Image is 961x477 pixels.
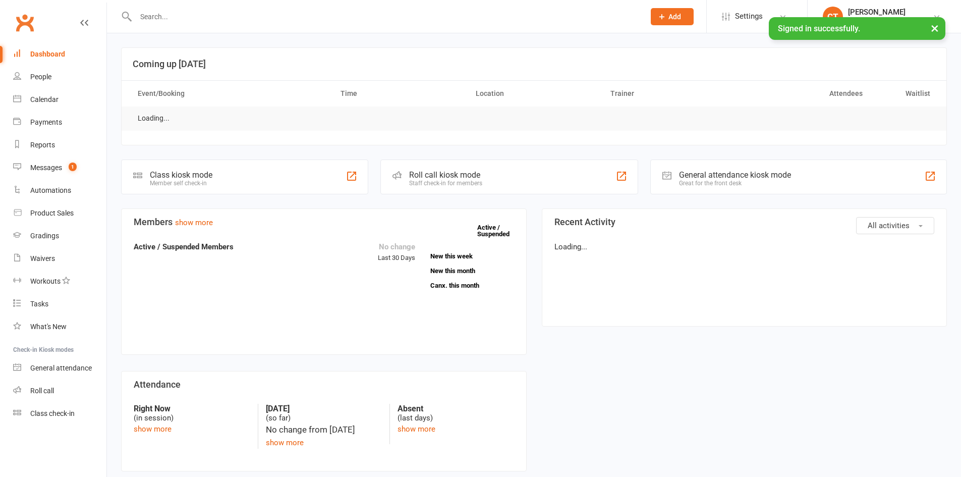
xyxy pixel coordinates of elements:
span: Add [668,13,681,21]
h3: Coming up [DATE] [133,59,935,69]
div: Roll call [30,387,54,395]
div: Automations [30,186,71,194]
a: Messages 1 [13,156,106,179]
a: Clubworx [12,10,37,35]
div: (in session) [134,404,250,423]
a: show more [398,425,435,434]
div: Roll call kiosk mode [409,170,482,180]
a: show more [266,438,304,447]
div: Member self check-in [150,180,212,187]
button: All activities [856,217,934,234]
a: New this month [430,268,514,274]
span: 1 [69,163,77,171]
p: Loading... [554,241,935,253]
th: Time [331,81,467,107]
th: Trainer [601,81,737,107]
div: Dashboard [30,50,65,58]
strong: Active / Suspended Members [134,242,234,251]
div: General attendance [30,364,92,372]
div: (last days) [398,404,514,423]
div: People [30,73,51,81]
div: Gradings [30,232,59,240]
a: People [13,66,106,88]
button: × [926,17,944,39]
a: Tasks [13,293,106,315]
h3: Recent Activity [554,217,935,227]
a: Reports [13,134,106,156]
strong: Absent [398,404,514,413]
div: Payments [30,118,62,126]
a: Calendar [13,88,106,111]
a: Waivers [13,247,106,270]
a: show more [134,425,172,434]
div: No change from [DATE] [266,423,382,437]
a: Roll call [13,380,106,402]
div: Immersion MMA Ringwood [848,17,933,26]
span: All activities [868,221,910,230]
a: Payments [13,111,106,134]
div: [PERSON_NAME] [848,8,933,17]
div: CT [823,7,843,27]
h3: Members [134,217,514,227]
div: Calendar [30,95,59,103]
div: Class check-in [30,409,75,417]
div: Workouts [30,277,61,285]
input: Search... [133,10,638,24]
h3: Attendance [134,380,514,390]
a: General attendance kiosk mode [13,357,106,380]
th: Attendees [737,81,872,107]
div: General attendance kiosk mode [679,170,791,180]
a: Class kiosk mode [13,402,106,425]
span: Signed in successfully. [778,24,860,33]
a: Dashboard [13,43,106,66]
a: New this week [430,253,514,259]
a: Product Sales [13,202,106,225]
button: Add [651,8,694,25]
div: Last 30 Days [378,241,415,263]
th: Location [467,81,602,107]
th: Event/Booking [129,81,331,107]
a: Automations [13,179,106,202]
strong: Right Now [134,404,250,413]
div: Messages [30,164,62,172]
a: Workouts [13,270,106,293]
a: What's New [13,315,106,338]
th: Waitlist [872,81,939,107]
td: Loading... [129,107,179,130]
a: Gradings [13,225,106,247]
div: Product Sales [30,209,74,217]
div: No change [378,241,415,253]
div: Tasks [30,300,48,308]
div: Great for the front desk [679,180,791,187]
div: Reports [30,141,55,149]
a: Canx. this month [430,282,514,289]
div: Staff check-in for members [409,180,482,187]
a: show more [175,218,213,227]
span: Settings [735,5,763,28]
div: (so far) [266,404,382,423]
a: Active / Suspended [477,217,522,245]
div: Waivers [30,254,55,262]
strong: [DATE] [266,404,382,413]
div: Class kiosk mode [150,170,212,180]
div: What's New [30,323,67,331]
